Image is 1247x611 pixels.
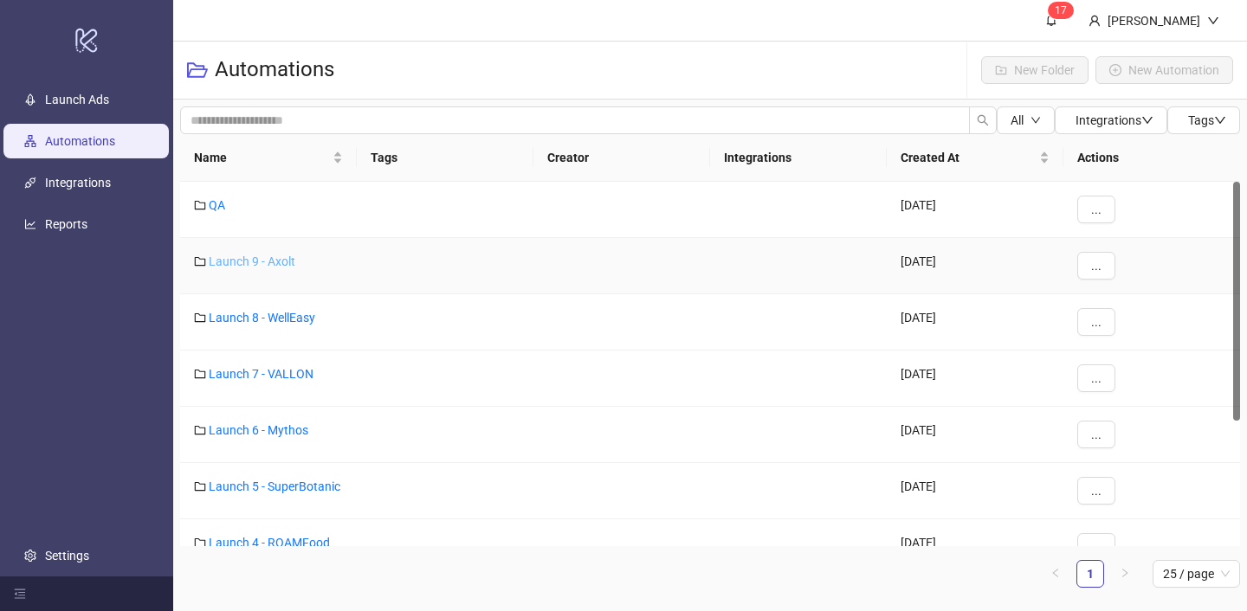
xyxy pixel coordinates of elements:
[1077,364,1115,392] button: ...
[209,198,225,212] a: QA
[1031,115,1041,125] span: down
[887,182,1063,238] div: [DATE]
[1055,106,1167,134] button: Integrationsdown
[194,424,206,436] span: folder
[1207,15,1219,27] span: down
[1091,540,1102,554] span: ...
[1042,560,1069,588] li: Previous Page
[977,114,989,126] span: search
[1091,371,1102,385] span: ...
[887,238,1063,294] div: [DATE]
[1091,428,1102,441] span: ...
[887,519,1063,576] div: [DATE]
[1076,113,1153,127] span: Integrations
[1091,259,1102,273] span: ...
[887,134,1063,182] th: Created At
[1111,560,1139,588] li: Next Page
[1091,484,1102,498] span: ...
[1077,533,1115,561] button: ...
[1077,308,1115,336] button: ...
[209,367,313,381] a: Launch 7 - VALLON
[45,217,87,231] a: Reports
[901,148,1036,167] span: Created At
[1101,11,1207,30] div: [PERSON_NAME]
[997,106,1055,134] button: Alldown
[1091,203,1102,216] span: ...
[194,148,329,167] span: Name
[1077,196,1115,223] button: ...
[1111,560,1139,588] button: right
[1011,113,1024,127] span: All
[1061,4,1067,16] span: 7
[887,294,1063,351] div: [DATE]
[215,56,334,84] h3: Automations
[1188,113,1226,127] span: Tags
[194,255,206,267] span: folder
[1050,568,1061,578] span: left
[180,134,357,182] th: Name
[357,134,533,182] th: Tags
[887,407,1063,463] div: [DATE]
[533,134,710,182] th: Creator
[981,56,1089,84] button: New Folder
[45,176,111,190] a: Integrations
[1042,560,1069,588] button: left
[1214,114,1226,126] span: down
[14,588,26,600] span: menu-fold
[209,536,330,550] a: Launch 4 - ROAMFood
[194,199,206,211] span: folder
[1055,4,1061,16] span: 1
[1120,568,1130,578] span: right
[45,134,115,148] a: Automations
[194,368,206,380] span: folder
[1095,56,1233,84] button: New Automation
[194,480,206,492] span: folder
[187,60,208,80] span: folder-open
[710,134,887,182] th: Integrations
[45,549,89,563] a: Settings
[887,463,1063,519] div: [DATE]
[1141,114,1153,126] span: down
[209,311,315,325] a: Launch 8 - WellEasy
[1048,2,1074,19] sup: 17
[1077,252,1115,280] button: ...
[1163,561,1230,587] span: 25 / page
[1045,14,1057,26] span: bell
[45,93,109,106] a: Launch Ads
[887,351,1063,407] div: [DATE]
[1077,421,1115,448] button: ...
[1167,106,1240,134] button: Tagsdown
[1077,477,1115,505] button: ...
[1153,560,1240,588] div: Page Size
[1076,560,1104,588] li: 1
[1089,15,1101,27] span: user
[209,254,295,268] a: Launch 9 - Axolt
[1091,315,1102,329] span: ...
[1077,561,1103,587] a: 1
[194,312,206,324] span: folder
[209,479,340,493] a: Launch 5 - SuperBotanic
[1063,134,1240,182] th: Actions
[209,423,308,437] a: Launch 6 - Mythos
[194,537,206,549] span: folder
